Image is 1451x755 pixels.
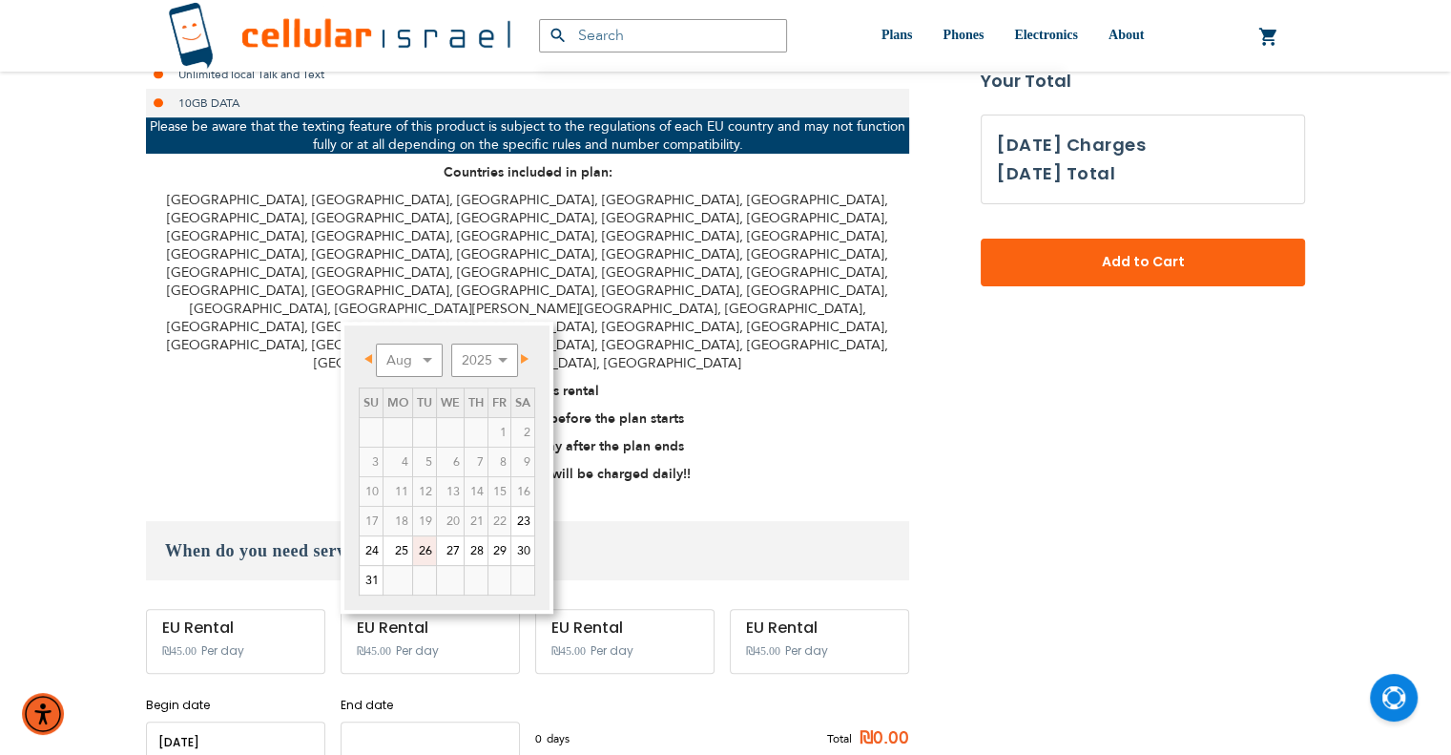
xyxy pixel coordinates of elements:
[535,730,547,747] span: 0
[444,163,612,181] strong: Countries included in plan:
[357,644,391,658] span: ₪45.00
[981,239,1305,286] button: Add to Cart
[146,117,909,154] p: Please be aware that the texting feature of this product is subject to the regulations of each EU...
[487,507,510,536] td: minimum 7 days rental Or minimum 4 months on Long term plans
[437,536,464,565] a: 27
[146,697,325,714] label: Begin date
[413,536,436,565] a: 26
[364,354,372,364] span: Prev
[412,507,436,536] td: minimum 7 days rental Or minimum 4 months on Long term plans
[201,642,244,660] span: Per day
[162,644,197,658] span: ₪45.00
[785,642,828,660] span: Per day
[359,507,383,536] td: minimum 7 days rental Or minimum 4 months on Long term plans
[551,619,698,637] div: EU Rental
[997,131,1289,159] h3: [DATE] Charges
[413,507,436,535] span: 19
[1014,28,1078,42] span: Electronics
[852,724,909,753] span: ₪0.00
[341,697,520,714] label: End date
[22,693,64,735] div: Accessibility Menu
[360,566,383,595] a: 31
[383,507,412,535] span: 18
[146,521,909,580] h3: When do you need service?
[465,536,487,565] a: 28
[539,19,787,52] input: Search
[981,67,1305,95] strong: Your Total
[746,644,780,658] span: ₪45.00
[436,507,464,536] td: minimum 7 days rental Or minimum 4 months on Long term plans
[511,507,534,535] a: 23
[943,28,984,42] span: Phones
[881,28,913,42] span: Plans
[360,536,383,565] a: 24
[511,536,534,565] a: 30
[361,346,384,370] a: Prev
[464,507,487,536] td: minimum 7 days rental Or minimum 4 months on Long term plans
[162,619,309,637] div: EU Rental
[488,507,510,535] span: 22
[146,60,909,89] li: Unlimited local Talk and Text
[146,191,909,372] p: [GEOGRAPHIC_DATA], [GEOGRAPHIC_DATA], [GEOGRAPHIC_DATA], [GEOGRAPHIC_DATA], [GEOGRAPHIC_DATA], [G...
[997,159,1115,188] h3: [DATE] Total
[146,89,909,117] li: 10GB DATA
[1044,253,1242,273] span: Add to Cart
[437,507,464,535] span: 20
[551,644,586,658] span: ₪45.00
[591,642,633,660] span: Per day
[383,507,412,536] td: minimum 7 days rental Or minimum 4 months on Long term plans
[383,536,412,565] a: 25
[488,536,510,565] a: 29
[396,642,439,660] span: Per day
[451,344,518,377] select: Select year
[376,344,443,377] select: Select month
[547,730,570,747] span: days
[746,619,893,637] div: EU Rental
[521,354,529,364] span: Next
[168,2,510,70] img: Cellular Israel Logo
[509,346,533,370] a: Next
[827,730,852,747] span: Total
[1109,28,1144,42] span: About
[465,507,487,535] span: 21
[357,619,504,637] div: EU Rental
[360,507,383,535] span: 17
